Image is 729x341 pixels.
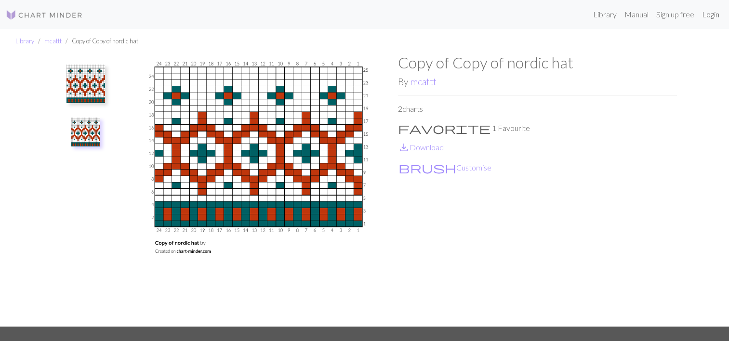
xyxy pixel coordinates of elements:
h1: Copy of Copy of nordic hat [398,53,677,72]
i: Download [398,142,410,153]
span: favorite [398,121,490,135]
a: Sign up free [652,5,698,24]
img: Copy of nordic hat [71,118,100,146]
p: 1 Favourite [398,122,677,134]
li: Copy of Copy of nordic hat [62,37,138,46]
img: nordic hat [66,65,105,103]
button: CustomiseCustomise [398,161,492,174]
a: Library [15,37,34,45]
a: Library [589,5,621,24]
span: save_alt [398,141,410,154]
a: DownloadDownload [398,143,444,152]
img: Copy of nordic hat [119,53,398,326]
p: 2 charts [398,103,677,115]
a: mcattt [44,37,62,45]
a: Login [698,5,723,24]
a: Manual [621,5,652,24]
i: Customise [398,162,456,173]
img: Logo [6,9,83,21]
i: Favourite [398,122,490,134]
h2: By [398,76,677,87]
a: mcattt [410,76,437,87]
span: brush [398,161,456,174]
